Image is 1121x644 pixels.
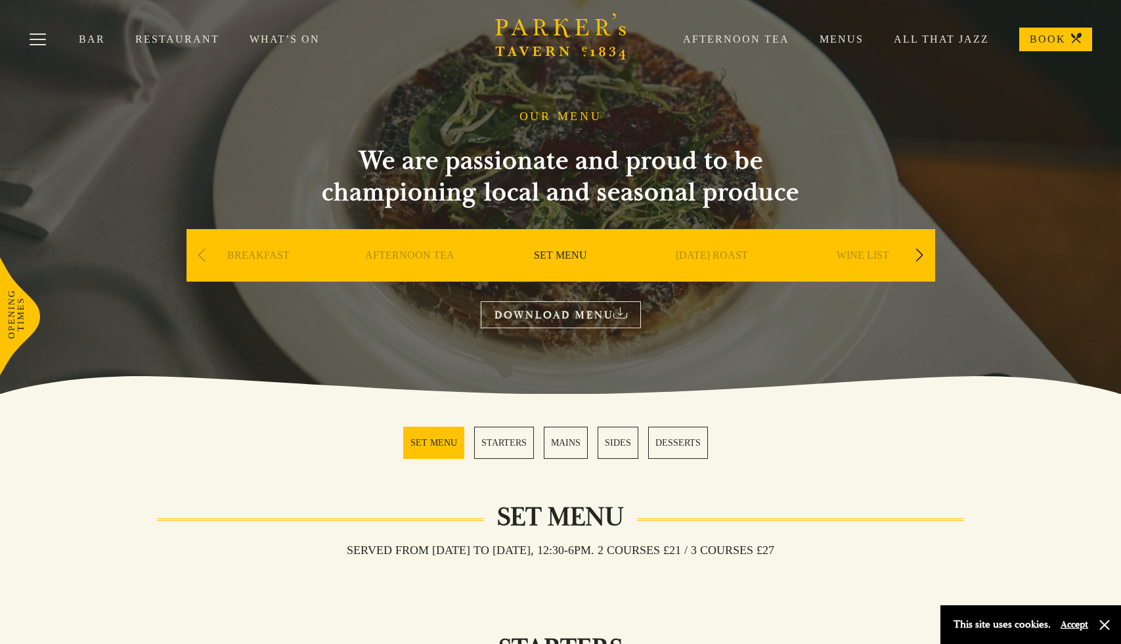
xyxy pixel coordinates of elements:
h2: We are passionate and proud to be championing local and seasonal produce [298,145,824,208]
div: 1 / 9 [187,229,331,321]
a: [DATE] ROAST [676,249,748,301]
div: Previous slide [193,241,211,270]
a: 4 / 5 [598,427,638,459]
a: WINE LIST [837,249,889,301]
a: 2 / 5 [474,427,534,459]
a: 5 / 5 [648,427,708,459]
div: Next slide [911,241,929,270]
div: 2 / 9 [338,229,482,321]
div: 4 / 9 [640,229,784,321]
a: 1 / 5 [403,427,464,459]
h3: Served from [DATE] to [DATE], 12:30-6pm. 2 COURSES £21 / 3 COURSES £27 [334,543,787,557]
a: SET MENU [534,249,587,301]
div: 5 / 9 [791,229,935,321]
h1: OUR MENU [519,110,602,124]
h2: Set Menu [484,502,637,533]
div: 3 / 9 [489,229,633,321]
a: 3 / 5 [544,427,588,459]
a: BREAKFAST [227,249,290,301]
p: This site uses cookies. [954,615,1051,634]
a: AFTERNOON TEA [365,249,454,301]
button: Accept [1061,618,1088,631]
a: DOWNLOAD MENU [481,301,641,328]
button: Close and accept [1098,618,1111,632]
